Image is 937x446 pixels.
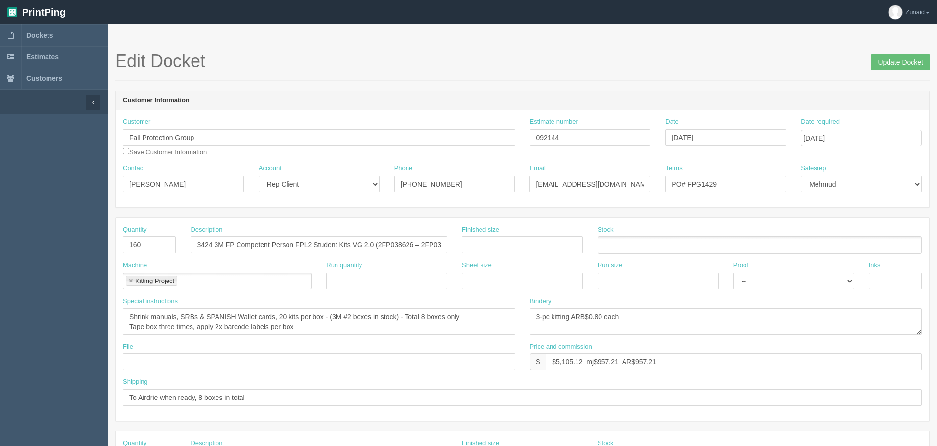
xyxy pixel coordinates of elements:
[123,117,150,127] label: Customer
[123,342,133,352] label: File
[191,225,222,235] label: Description
[529,164,546,173] label: Email
[123,377,148,387] label: Shipping
[530,117,578,127] label: Estimate number
[889,5,902,19] img: avatar_default-7531ab5dedf162e01f1e0bb0964e6a185e93c5c22dfe317fb01d7f8cd2b1632c.jpg
[259,164,282,173] label: Account
[462,225,499,235] label: Finished size
[598,225,614,235] label: Stock
[462,261,492,270] label: Sheet size
[115,51,930,71] h1: Edit Docket
[123,308,515,335] textarea: Shrink manuals, SRBs & SPANISH Wallet cards, 20 kits per box - (3M #2 boxes in stock) - Total 8 b...
[26,74,62,82] span: Customers
[123,164,145,173] label: Contact
[26,53,59,61] span: Estimates
[326,261,362,270] label: Run quantity
[123,117,515,157] div: Save Customer Information
[135,278,174,284] div: Kitting Project
[871,54,930,70] input: Update Docket
[530,308,922,335] textarea: 3-pc kitting ARB$0.80 each
[394,164,413,173] label: Phone
[665,164,682,173] label: Terms
[869,261,881,270] label: Inks
[26,31,53,39] span: Dockets
[598,261,623,270] label: Run size
[123,129,515,146] input: Enter customer name
[530,342,592,352] label: Price and commission
[123,297,178,306] label: Special instructions
[733,261,748,270] label: Proof
[665,117,678,127] label: Date
[530,297,552,306] label: Bindery
[123,225,146,235] label: Quantity
[116,91,929,111] header: Customer Information
[801,117,840,127] label: Date required
[7,7,17,17] img: logo-3e63b451c926e2ac314895c53de4908e5d424f24456219fb08d385ab2e579770.png
[530,353,546,370] div: $
[123,261,147,270] label: Machine
[801,164,826,173] label: Salesrep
